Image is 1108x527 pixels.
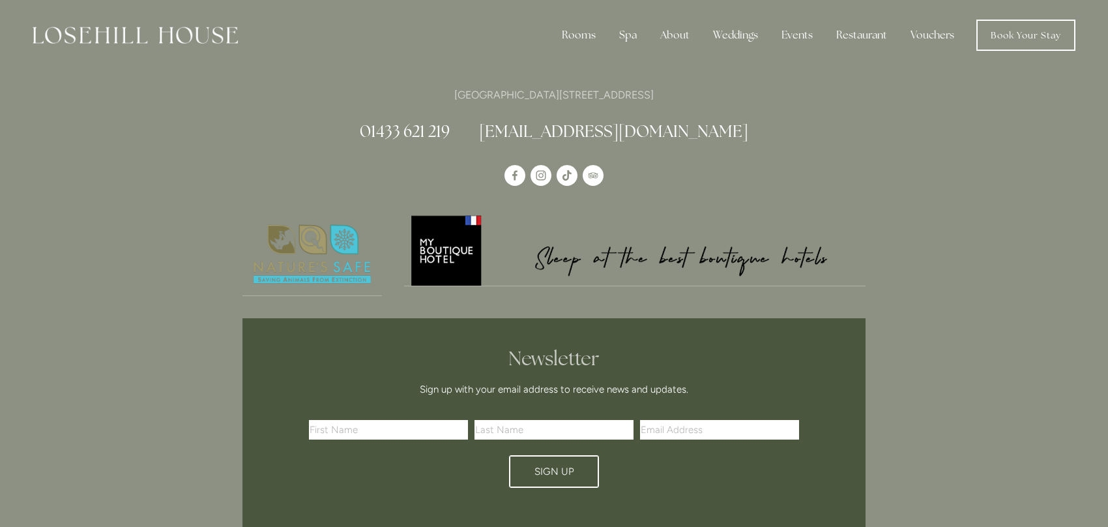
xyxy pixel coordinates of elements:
img: Nature's Safe - Logo [242,213,382,295]
div: Events [771,22,823,48]
div: Spa [609,22,647,48]
div: Restaurant [826,22,897,48]
a: Instagram [531,165,551,186]
p: [GEOGRAPHIC_DATA][STREET_ADDRESS] [242,86,866,104]
span: Sign Up [534,466,574,477]
a: TikTok [557,165,577,186]
a: [EMAIL_ADDRESS][DOMAIN_NAME] [479,121,748,142]
div: Rooms [551,22,606,48]
p: Sign up with your email address to receive news and updates. [313,382,795,397]
input: First Name [309,420,468,440]
div: About [650,22,700,48]
input: Email Address [640,420,799,440]
a: Book Your Stay [976,20,1075,51]
a: Losehill House Hotel & Spa [504,165,525,186]
a: Nature's Safe - Logo [242,213,382,296]
div: Weddings [703,22,768,48]
a: TripAdvisor [583,165,604,186]
input: Last Name [474,420,634,440]
a: 01433 621 219 [360,121,450,142]
button: Sign Up [509,455,599,488]
h2: Newsletter [313,347,795,370]
img: My Boutique Hotel - Logo [404,213,866,286]
a: Vouchers [900,22,965,48]
img: Losehill House [33,27,238,44]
